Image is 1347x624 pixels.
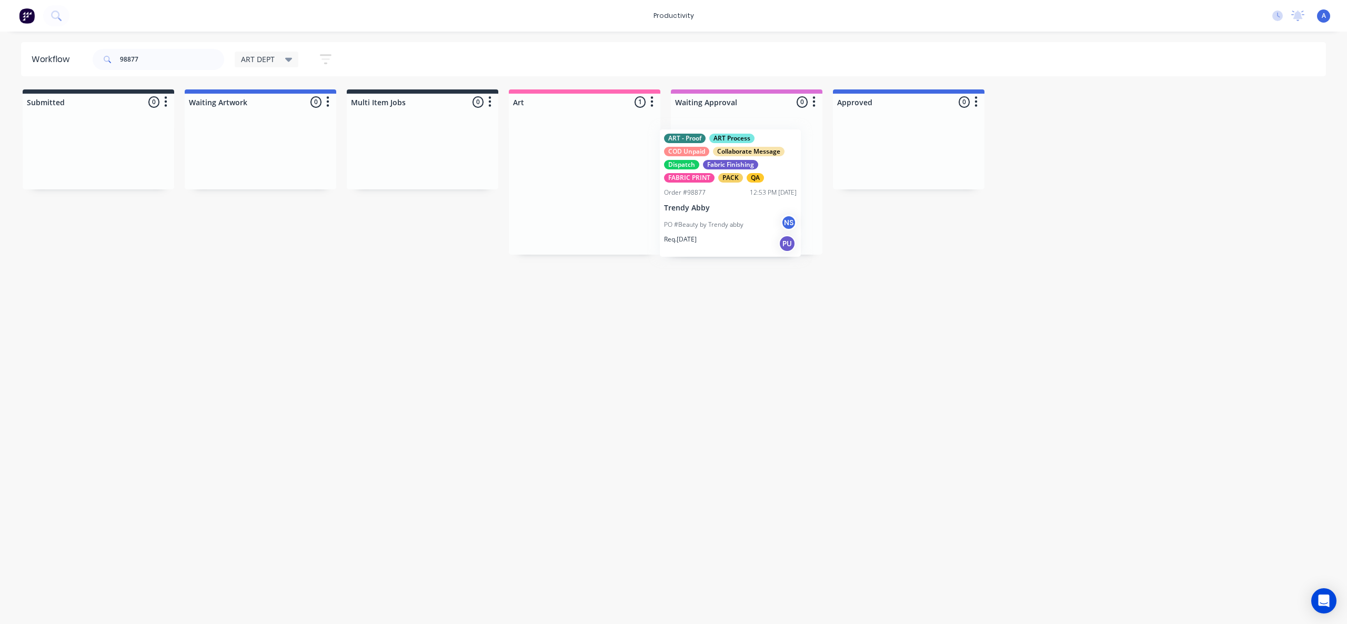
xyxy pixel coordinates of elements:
span: A [1322,11,1326,21]
div: productivity [648,8,699,24]
input: Search for orders... [120,49,224,70]
div: Workflow [32,53,75,66]
div: Open Intercom Messenger [1311,588,1336,613]
span: ART DEPT [241,54,275,65]
img: Factory [19,8,35,24]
